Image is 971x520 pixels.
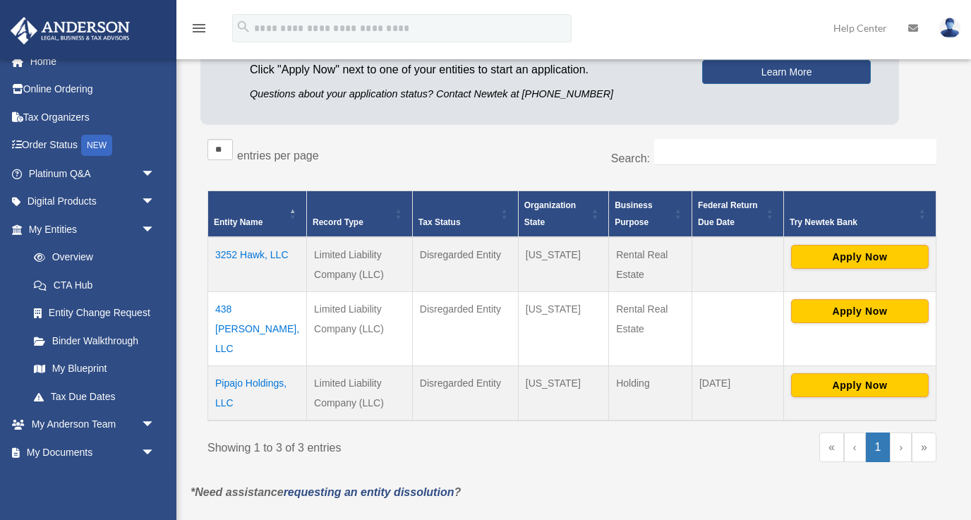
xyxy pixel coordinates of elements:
[20,327,169,355] a: Binder Walkthrough
[237,150,319,162] label: entries per page
[939,18,960,38] img: User Pic
[20,355,169,383] a: My Blueprint
[6,17,134,44] img: Anderson Advisors Platinum Portal
[250,60,681,80] p: Click "Apply Now" next to one of your entities to start an application.
[141,159,169,188] span: arrow_drop_down
[518,366,608,421] td: [US_STATE]
[141,438,169,467] span: arrow_drop_down
[790,214,915,231] div: Try Newtek Bank
[10,411,176,439] a: My Anderson Teamarrow_drop_down
[518,191,608,238] th: Organization State: Activate to sort
[791,373,929,397] button: Apply Now
[191,20,207,37] i: menu
[141,215,169,244] span: arrow_drop_down
[791,245,929,269] button: Apply Now
[412,366,518,421] td: Disregarded Entity
[207,433,562,458] div: Showing 1 to 3 of 3 entries
[702,60,871,84] a: Learn More
[208,237,307,292] td: 3252 Hawk, LLC
[518,237,608,292] td: [US_STATE]
[307,191,413,238] th: Record Type: Activate to sort
[10,159,176,188] a: Platinum Q&Aarrow_drop_down
[20,243,162,272] a: Overview
[191,486,461,498] em: *Need assistance ?
[418,217,461,227] span: Tax Status
[412,292,518,366] td: Disregarded Entity
[609,191,692,238] th: Business Purpose: Activate to sort
[10,188,176,216] a: Digital Productsarrow_drop_down
[208,292,307,366] td: 438 [PERSON_NAME], LLC
[819,433,844,462] a: First
[10,466,176,495] a: Online Learningarrow_drop_down
[307,237,413,292] td: Limited Liability Company (LLC)
[236,19,251,35] i: search
[844,433,866,462] a: Previous
[890,433,912,462] a: Next
[20,299,169,327] a: Entity Change Request
[214,217,263,227] span: Entity Name
[141,411,169,440] span: arrow_drop_down
[141,188,169,217] span: arrow_drop_down
[250,85,681,103] p: Questions about your application status? Contact Newtek at [PHONE_NUMBER]
[615,200,652,227] span: Business Purpose
[692,191,783,238] th: Federal Return Due Date: Activate to sort
[20,382,169,411] a: Tax Due Dates
[284,486,454,498] a: requesting an entity dissolution
[10,103,176,131] a: Tax Organizers
[609,366,692,421] td: Holding
[307,292,413,366] td: Limited Liability Company (LLC)
[20,271,169,299] a: CTA Hub
[611,152,650,164] label: Search:
[783,191,936,238] th: Try Newtek Bank : Activate to sort
[412,237,518,292] td: Disregarded Entity
[10,75,176,104] a: Online Ordering
[791,299,929,323] button: Apply Now
[10,131,176,160] a: Order StatusNEW
[912,433,936,462] a: Last
[191,25,207,37] a: menu
[10,47,176,75] a: Home
[81,135,112,156] div: NEW
[10,215,169,243] a: My Entitiesarrow_drop_down
[866,433,891,462] a: 1
[307,366,413,421] td: Limited Liability Company (LLC)
[412,191,518,238] th: Tax Status: Activate to sort
[698,200,758,227] span: Federal Return Due Date
[692,366,783,421] td: [DATE]
[208,191,307,238] th: Entity Name: Activate to invert sorting
[141,466,169,495] span: arrow_drop_down
[518,292,608,366] td: [US_STATE]
[313,217,363,227] span: Record Type
[609,292,692,366] td: Rental Real Estate
[208,366,307,421] td: Pipajo Holdings, LLC
[524,200,576,227] span: Organization State
[609,237,692,292] td: Rental Real Estate
[10,438,176,466] a: My Documentsarrow_drop_down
